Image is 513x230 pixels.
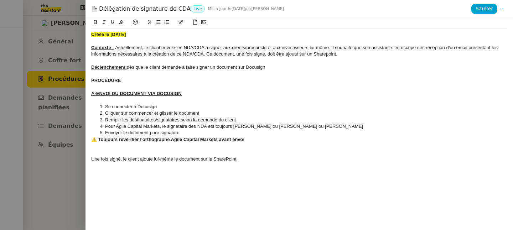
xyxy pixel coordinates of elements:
[208,6,232,11] span: Mis à jour le
[91,45,499,57] span: Actuellement, le client envoie les NDA/CDA à signer aux clients/prospects et aux investisseurs lu...
[98,110,508,116] li: Cliquer sur commencer et glisser le document
[98,104,508,110] li: Se connecter à Docusign
[91,156,507,162] div: Une fois signé, le client ajoute lui-même le document sur le SharePoint.
[191,5,205,12] nz-tag: Live
[91,64,125,70] u: Déclenchement
[125,64,127,70] u: :
[91,64,507,70] div: dès que le client demande à faire signer un document sur Docusign
[91,91,182,96] u: A-ENVOI DU DOCUMENT VIA DOCUSIGN
[476,5,493,13] span: Sauver
[98,130,508,136] li: Envoyer le document pour signature
[98,123,508,130] li: Pour Agile Capital Markets, le signataire des NDA est toujours [PERSON_NAME] ou [PERSON_NAME] ou ...
[471,4,497,14] button: Sauver
[91,6,98,16] span: 📄, page_facing_up
[245,6,251,11] span: par
[208,5,284,13] span: [DATE] [PERSON_NAME]
[91,137,244,142] strong: ⚠️ Toujours revérifier l'orthographe Agile Capital Markets avant envoi
[91,45,114,50] u: Contexte :
[91,32,126,37] strong: Créée le [DATE]
[91,78,121,83] strong: PROCÉDURE
[91,5,471,13] div: Délégation de signature de CDA
[98,117,508,123] li: Remplir les destinataires/signataires selon la demande du client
